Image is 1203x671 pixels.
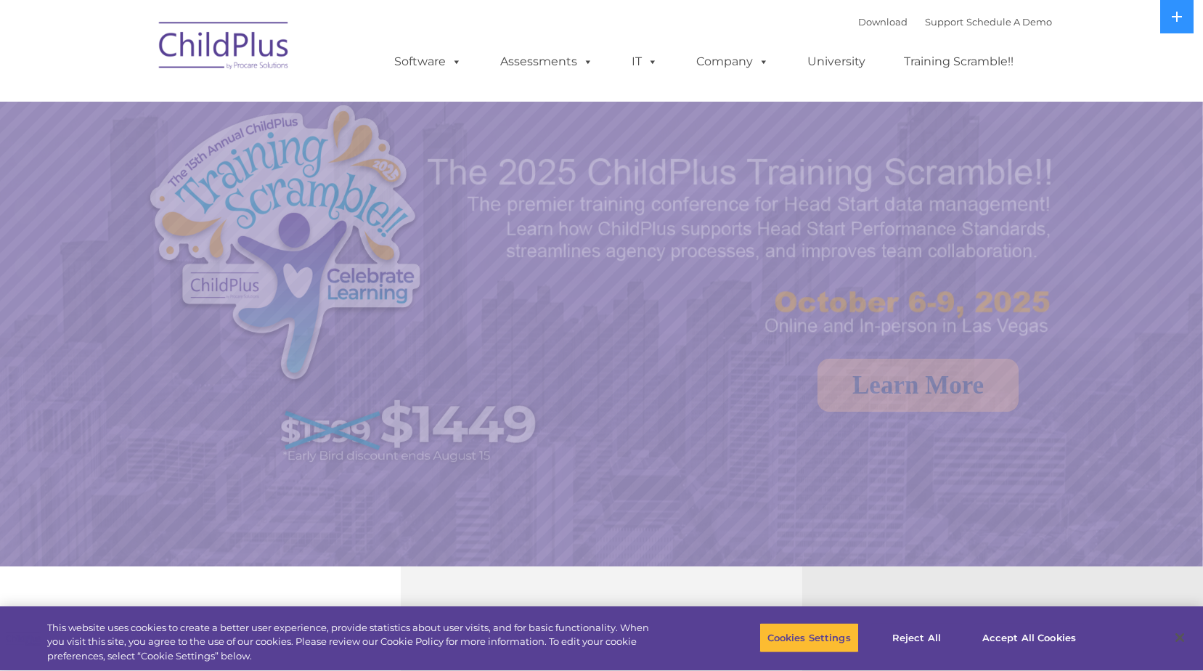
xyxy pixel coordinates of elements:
[682,47,783,76] a: Company
[817,359,1019,412] a: Learn More
[380,47,476,76] a: Software
[152,12,297,84] img: ChildPlus by Procare Solutions
[858,16,1052,28] font: |
[871,622,962,653] button: Reject All
[47,621,661,664] div: This website uses cookies to create a better user experience, provide statistics about user visit...
[759,622,859,653] button: Cookies Settings
[889,47,1028,76] a: Training Scramble!!
[1164,622,1196,654] button: Close
[966,16,1052,28] a: Schedule A Demo
[925,16,963,28] a: Support
[486,47,608,76] a: Assessments
[974,622,1084,653] button: Accept All Cookies
[617,47,672,76] a: IT
[793,47,880,76] a: University
[858,16,908,28] a: Download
